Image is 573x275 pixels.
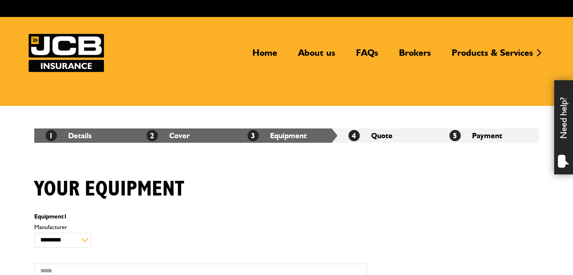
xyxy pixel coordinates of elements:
a: Brokers [393,47,437,64]
span: 5 [449,130,461,141]
a: JCB Insurance Services [29,34,104,72]
span: 4 [348,130,360,141]
li: Payment [438,128,539,143]
span: 3 [248,130,259,141]
li: Quote [337,128,438,143]
img: JCB Insurance Services logo [29,34,104,72]
p: Equipment [34,214,367,220]
a: About us [292,47,341,64]
label: Manufacturer [34,224,367,230]
li: Equipment [236,128,337,143]
a: 1Details [46,131,92,140]
a: 2Cover [147,131,190,140]
span: 1 [64,213,67,220]
span: 1 [46,130,57,141]
span: 2 [147,130,158,141]
a: Home [247,47,283,64]
h1: Your equipment [34,177,184,202]
a: Products & Services [446,47,539,64]
a: FAQs [350,47,384,64]
div: Need help? [554,80,573,174]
